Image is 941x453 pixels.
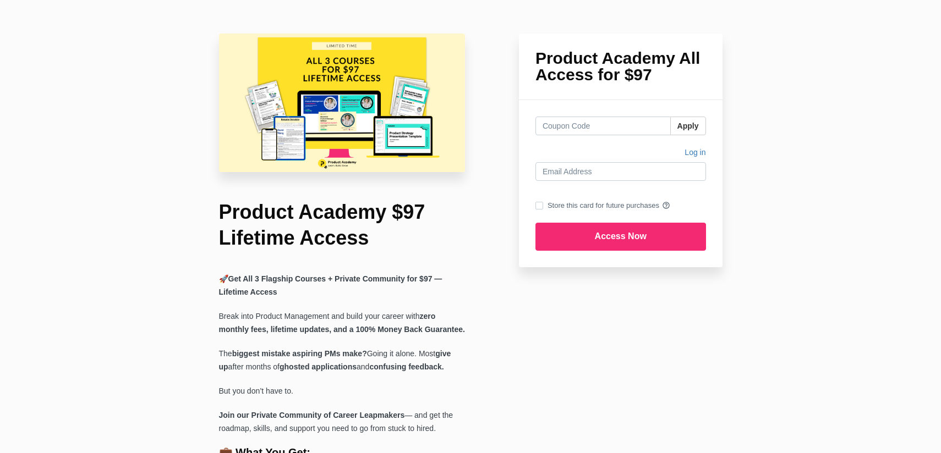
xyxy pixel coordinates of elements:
[219,385,466,398] p: But you don’t have to.
[219,347,466,374] p: The Going it alone. Most after months of and
[535,200,706,212] label: Store this card for future purchases
[535,162,706,181] input: Email Address
[280,362,357,371] strong: ghosted applications
[219,409,466,435] p: — and get the roadmap, skills, and support you need to go from stuck to hired.
[219,34,466,172] img: faadab5-b717-d22e-eca-dbafbb064cf_97_lifetime.png
[535,50,706,83] h1: Product Academy All Access for $97
[219,200,466,251] h1: Product Academy $97 Lifetime Access
[232,349,367,358] strong: biggest mistake aspiring PMs make?
[535,223,706,251] input: Access Now
[685,146,705,162] a: Log in
[219,274,442,296] b: Get All 3 Flagship Courses + Private Community for $97 — Lifetime Access
[219,274,228,283] span: 🚀
[670,117,706,135] button: Apply
[535,202,543,209] input: Store this card for future purchases
[535,117,671,135] input: Coupon Code
[219,411,405,419] b: Join our Private Community of Career Leapmakers
[219,310,466,336] p: Break into Product Management and build your career with
[369,362,444,371] strong: confusing feedback.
